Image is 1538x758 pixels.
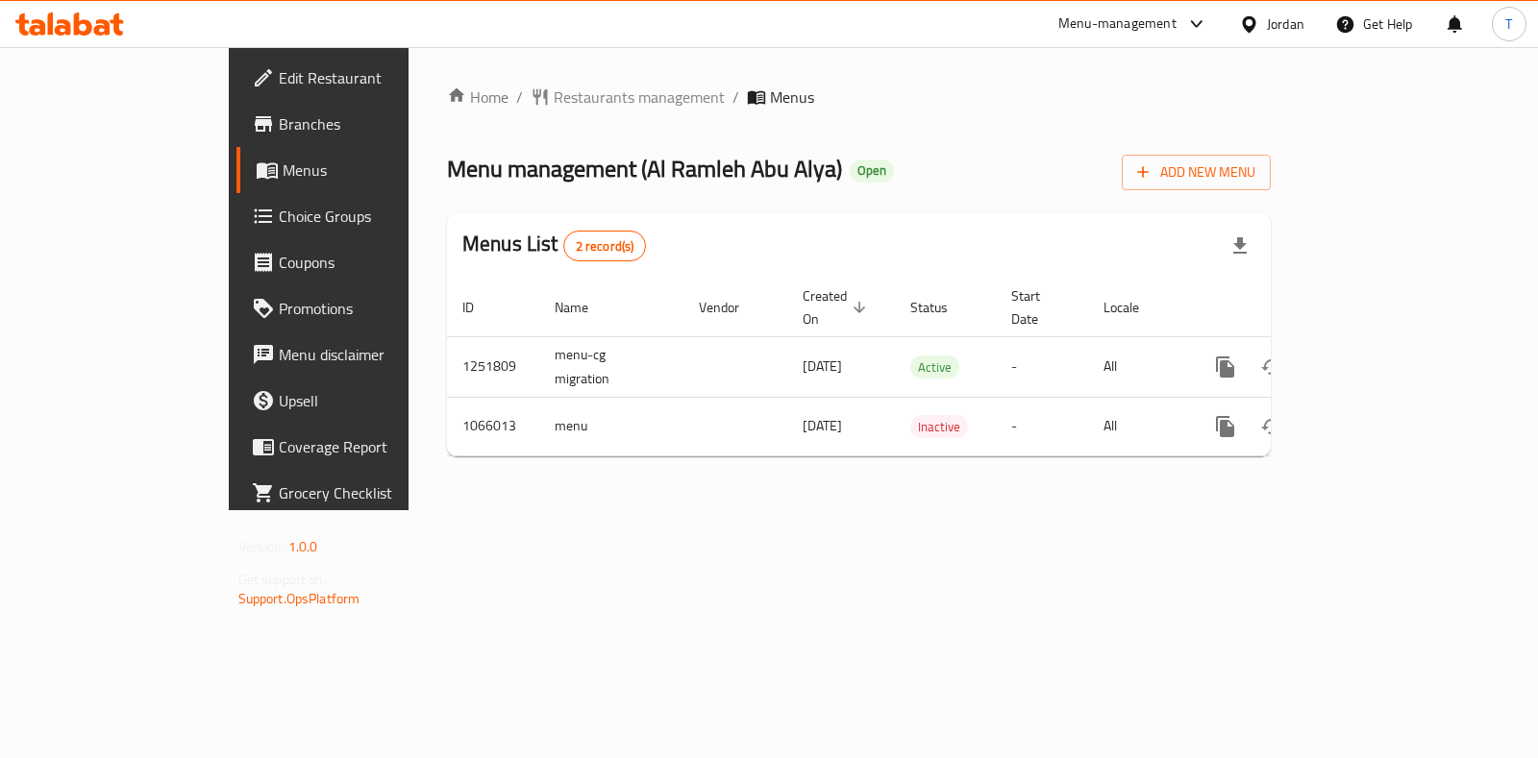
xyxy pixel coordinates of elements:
span: Edit Restaurant [279,66,470,89]
span: Menus [283,159,470,182]
span: Menu disclaimer [279,343,470,366]
div: Export file [1217,223,1263,269]
a: Choice Groups [236,193,485,239]
table: enhanced table [447,279,1402,456]
td: All [1088,336,1187,397]
span: Get support on: [238,567,327,592]
a: Upsell [236,378,485,424]
span: Version: [238,534,285,559]
a: Coverage Report [236,424,485,470]
span: Start Date [1011,284,1065,330]
a: Coupons [236,239,485,285]
span: Locale [1104,296,1164,319]
td: - [996,336,1088,397]
td: 1251809 [447,336,539,397]
span: Coverage Report [279,435,470,458]
td: 1066013 [447,397,539,455]
td: menu [539,397,683,455]
div: Menu-management [1058,12,1177,36]
span: Menus [770,86,814,109]
li: / [732,86,739,109]
span: 1.0.0 [288,534,318,559]
li: / [516,86,523,109]
span: Menu management ( Al Ramleh Abu Alya ) [447,147,842,190]
th: Actions [1187,279,1402,337]
span: Active [910,356,959,379]
span: Choice Groups [279,205,470,228]
span: Coupons [279,251,470,274]
button: Change Status [1249,403,1295,450]
div: Inactive [910,415,968,438]
a: Menus [236,147,485,193]
span: ID [462,296,499,319]
a: Promotions [236,285,485,331]
a: Restaurants management [531,86,725,109]
a: Menu disclaimer [236,331,485,378]
button: Add New Menu [1122,155,1271,190]
span: Branches [279,112,470,135]
span: Status [910,296,973,319]
span: Grocery Checklist [279,481,470,504]
span: [DATE] [803,413,842,438]
a: Grocery Checklist [236,470,485,516]
a: Edit Restaurant [236,55,485,101]
span: Add New Menu [1137,160,1255,184]
span: Promotions [279,297,470,320]
nav: breadcrumb [447,86,1271,109]
td: All [1088,397,1187,455]
span: [DATE] [803,354,842,379]
td: menu-cg migration [539,336,683,397]
div: Jordan [1267,13,1304,35]
span: Open [850,162,894,179]
button: Change Status [1249,344,1295,390]
button: more [1203,344,1249,390]
span: Name [555,296,613,319]
span: Created On [803,284,872,330]
a: Support.OpsPlatform [238,586,360,611]
span: T [1505,13,1512,35]
div: Active [910,355,959,379]
div: Total records count [563,231,647,261]
span: Upsell [279,389,470,412]
button: more [1203,403,1249,450]
td: - [996,397,1088,455]
span: Inactive [910,416,968,438]
span: 2 record(s) [564,237,646,256]
h2: Menus List [462,230,646,261]
a: Branches [236,101,485,147]
span: Restaurants management [554,86,725,109]
div: Open [850,159,894,183]
span: Vendor [699,296,764,319]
